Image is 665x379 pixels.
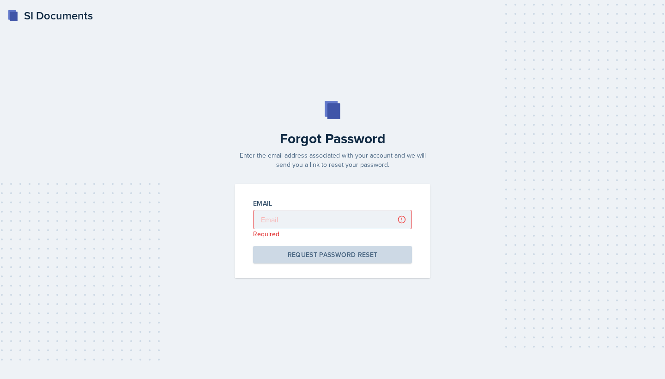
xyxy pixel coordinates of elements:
p: Enter the email address associated with your account and we will send you a link to reset your pa... [229,151,436,169]
button: Request Password Reset [253,246,412,263]
h2: Forgot Password [229,130,436,147]
p: Required [253,229,412,238]
label: Email [253,199,272,208]
a: SI Documents [7,7,93,24]
div: Request Password Reset [288,250,378,259]
input: Email [253,210,412,229]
